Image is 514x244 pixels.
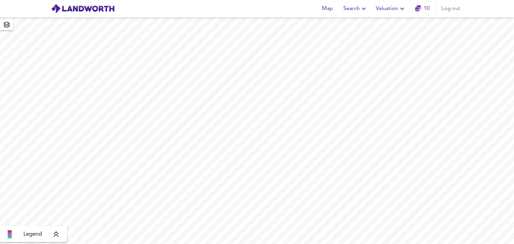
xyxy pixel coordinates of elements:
button: Map [317,2,338,15]
button: 10 [412,2,433,15]
button: Search [341,2,370,15]
span: Log out [441,4,460,13]
img: logo [51,4,115,14]
button: Log out [439,2,463,15]
span: Valuation [376,4,406,13]
button: Valuation [373,2,409,15]
span: Search [343,4,368,13]
a: 10 [415,4,430,13]
span: Map [319,4,335,13]
span: Legend [23,230,42,238]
